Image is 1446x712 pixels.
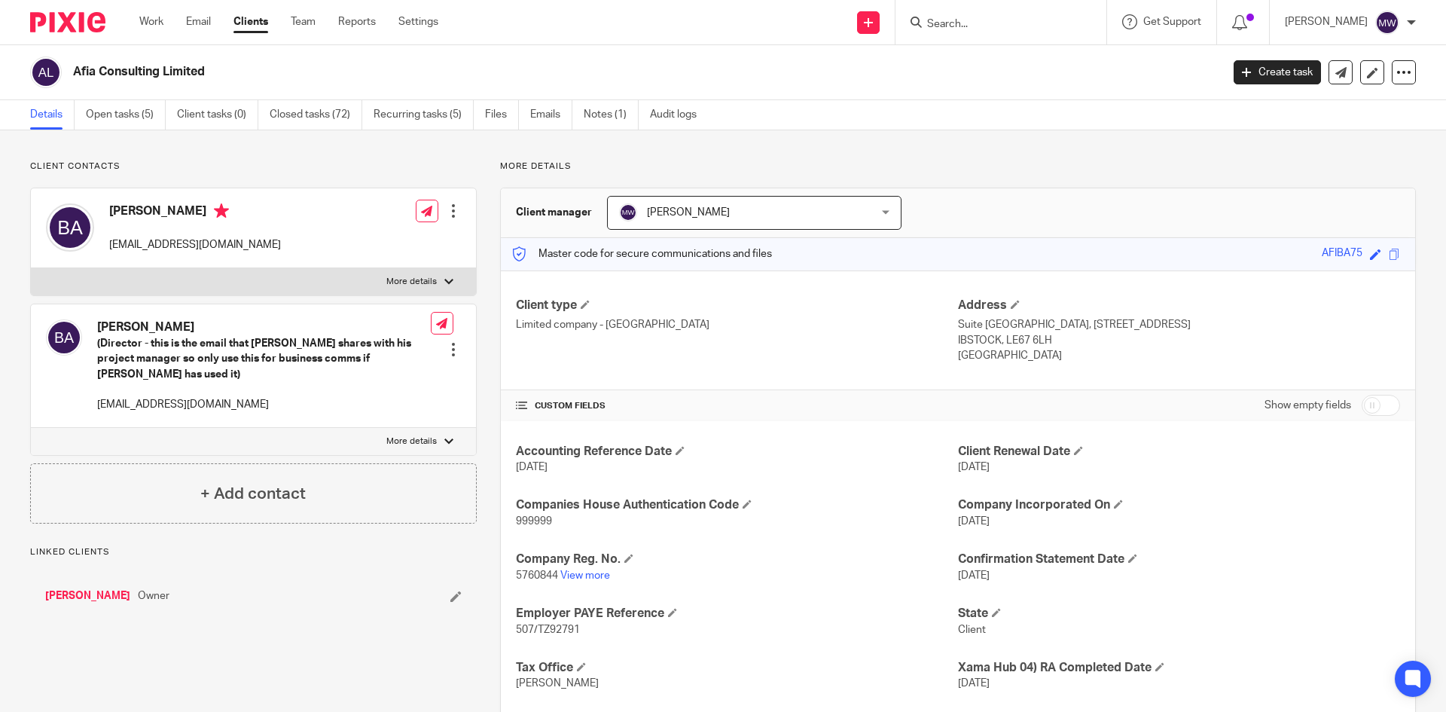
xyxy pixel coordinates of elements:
span: [PERSON_NAME] [516,678,599,689]
p: More details [500,160,1416,173]
h4: Company Reg. No. [516,552,958,567]
span: [PERSON_NAME] [647,207,730,218]
a: Notes (1) [584,100,639,130]
p: [GEOGRAPHIC_DATA] [958,348,1400,363]
h4: Client type [516,298,958,313]
span: [DATE] [516,462,548,472]
a: Files [485,100,519,130]
span: [DATE] [958,570,990,581]
div: AFIBA75 [1322,246,1362,263]
span: Get Support [1143,17,1201,27]
p: Limited company - [GEOGRAPHIC_DATA] [516,317,958,332]
h4: Accounting Reference Date [516,444,958,460]
h4: Companies House Authentication Code [516,497,958,513]
h4: Client Renewal Date [958,444,1400,460]
a: Settings [398,14,438,29]
h4: Tax Office [516,660,958,676]
h4: + Add contact [200,482,306,506]
span: 507/TZ92791 [516,625,580,635]
a: Audit logs [650,100,708,130]
span: [DATE] [958,678,990,689]
a: Emails [530,100,572,130]
h4: Confirmation Statement Date [958,552,1400,567]
p: [EMAIL_ADDRESS][DOMAIN_NAME] [97,397,431,412]
a: Create task [1234,60,1321,84]
img: Pixie [30,12,105,32]
img: svg%3E [619,203,637,222]
p: [EMAIL_ADDRESS][DOMAIN_NAME] [109,237,281,252]
span: 5760844 [516,570,558,581]
img: svg%3E [46,203,94,252]
img: svg%3E [46,319,82,356]
p: Suite [GEOGRAPHIC_DATA], [STREET_ADDRESS] [958,317,1400,332]
span: [DATE] [958,462,990,472]
a: Clients [233,14,268,29]
span: [DATE] [958,516,990,527]
p: Linked clients [30,546,477,558]
h4: [PERSON_NAME] [109,203,281,222]
a: Open tasks (5) [86,100,166,130]
span: 999999 [516,516,552,527]
h4: State [958,606,1400,622]
a: Team [291,14,316,29]
a: Client tasks (0) [177,100,258,130]
p: More details [386,435,437,448]
h5: (Director - this is the email that [PERSON_NAME] shares with his project manager so only use this... [97,336,431,382]
p: [PERSON_NAME] [1285,14,1368,29]
label: Show empty fields [1264,398,1351,413]
p: Client contacts [30,160,477,173]
p: IBSTOCK, LE67 6LH [958,333,1400,348]
input: Search [926,18,1061,32]
h4: [PERSON_NAME] [97,319,431,335]
h2: Afia Consulting Limited [73,64,984,80]
h4: Address [958,298,1400,313]
h4: Xama Hub 04) RA Completed Date [958,660,1400,676]
span: Owner [138,588,169,604]
a: Reports [338,14,376,29]
a: Closed tasks (72) [270,100,362,130]
a: Email [186,14,211,29]
a: Work [139,14,163,29]
h4: Company Incorporated On [958,497,1400,513]
span: Client [958,625,986,635]
h4: CUSTOM FIELDS [516,400,958,412]
img: svg%3E [1375,11,1399,35]
h3: Client manager [516,205,592,220]
h4: Employer PAYE Reference [516,606,958,622]
p: More details [386,276,437,288]
img: svg%3E [30,57,62,88]
a: View more [560,570,610,581]
i: Primary [214,203,229,218]
p: Master code for secure communications and files [512,246,772,261]
a: Details [30,100,75,130]
a: [PERSON_NAME] [45,588,130,604]
a: Recurring tasks (5) [374,100,474,130]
